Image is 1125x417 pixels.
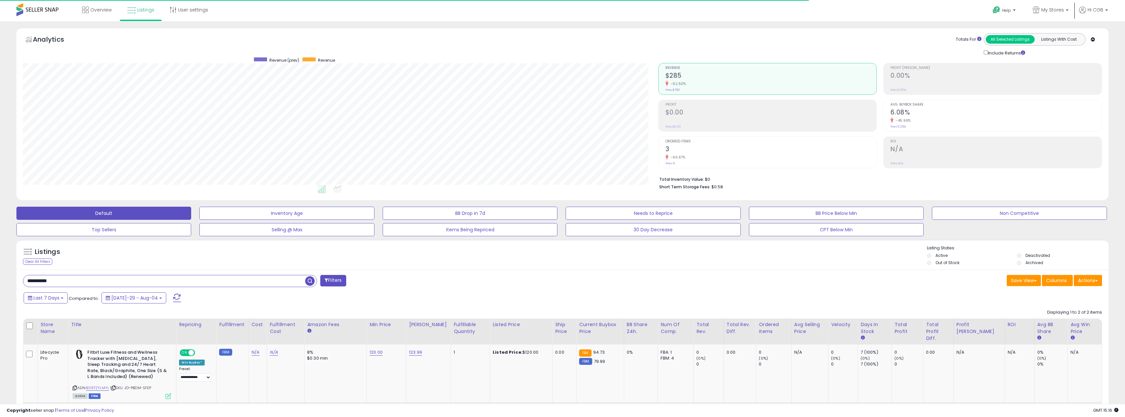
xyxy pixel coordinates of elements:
span: Avg. Buybox Share [890,103,1102,107]
h2: $285 [665,72,877,81]
h5: Listings [35,247,60,257]
div: Title [71,321,173,328]
div: Store Name [40,321,65,335]
button: Last 7 Days [24,292,68,303]
div: FBM: 4 [661,355,688,361]
small: -66.67% [668,155,686,160]
button: Columns [1042,275,1073,286]
a: Terms of Use [56,407,84,413]
small: Prev: 9 [665,161,675,165]
button: 30 Day Decrease [566,223,740,236]
span: Ordered Items [665,140,877,143]
label: Active [935,253,948,258]
small: (0%) [831,356,840,361]
div: Profit [PERSON_NAME] [956,321,1002,335]
div: Min Price [370,321,403,328]
button: Items Being Repriced [383,223,557,236]
small: Prev: 0.00% [890,88,906,92]
div: $120.00 [493,349,547,355]
small: -45.96% [893,118,911,123]
b: Fitbit Luxe Fitness and Wellness Tracker with [MEDICAL_DATA], Sleep Tracking and 24/7 Heart Rate,... [87,349,167,382]
button: Filters [320,275,346,286]
a: Privacy Policy [85,407,114,413]
button: Needs to Reprice [566,207,740,220]
div: Avg BB Share [1037,321,1065,335]
h2: $0.00 [665,109,877,117]
div: 7 (100%) [861,361,891,367]
div: Fulfillment [219,321,246,328]
small: FBM [579,358,592,365]
span: $0.58 [711,184,723,190]
div: Amazon Fees [307,321,364,328]
label: Out of Stock [935,260,959,265]
span: Profit [PERSON_NAME] [890,66,1102,70]
div: BB Share 24h. [627,321,655,335]
small: Avg Win Price. [1070,335,1074,341]
div: Listed Price [493,321,550,328]
span: Compared to: [69,295,99,302]
div: N/A [1070,349,1097,355]
div: FBA: 1 [661,349,688,355]
a: Help [987,1,1022,21]
span: ON [181,350,189,356]
div: Fulfillable Quantity [454,321,487,335]
a: N/A [270,349,278,356]
div: Num of Comp. [661,321,691,335]
small: Prev: $0.00 [665,125,681,129]
small: Prev: N/A [890,161,903,165]
span: FBM [89,393,101,399]
button: Save View [1007,275,1041,286]
span: All listings currently available for purchase on Amazon [73,393,88,399]
span: Revenue [318,57,335,63]
div: seller snap | | [7,407,114,414]
h2: N/A [890,145,1102,154]
small: -62.50% [668,81,686,86]
label: Deactivated [1025,253,1050,258]
button: Selling @ Max [199,223,374,236]
button: BB Drop in 7d [383,207,557,220]
small: Avg BB Share. [1037,335,1041,341]
span: My Stores [1041,7,1064,13]
i: Get Help [992,6,1001,14]
small: Amazon Fees. [307,328,311,334]
div: N/A [1008,349,1029,355]
strong: Copyright [7,407,31,413]
p: Listing States: [927,245,1109,251]
div: 0.00 [555,349,571,355]
div: Avg Win Price [1070,321,1099,335]
b: Short Term Storage Fees: [659,184,710,190]
label: Archived [1025,260,1043,265]
a: 123.99 [409,349,422,356]
span: [DATE]-29 - Aug-04 [111,295,158,301]
div: Total Profit Diff. [926,321,951,342]
div: Total Profit [894,321,920,335]
div: 0% [1037,361,1068,367]
small: (0%) [759,356,768,361]
h2: 0.00% [890,72,1102,81]
div: Displaying 1 to 2 of 2 items [1047,309,1102,316]
div: Ordered Items [759,321,788,335]
div: ASIN: [73,349,171,398]
span: ROI [890,140,1102,143]
div: 0 [759,349,791,355]
div: Velocity [831,321,855,328]
div: [PERSON_NAME] [409,321,448,328]
div: 0 [696,361,723,367]
div: 7 (100%) [861,349,891,355]
h2: 6.08% [890,109,1102,117]
small: Prev: 11.25% [890,125,906,129]
div: Days In Stock [861,321,889,335]
b: Listed Price: [493,349,523,355]
div: 0 [759,361,791,367]
div: 0% [1037,349,1068,355]
div: Current Buybox Price [579,321,621,335]
span: Columns [1046,277,1067,284]
span: Overview [90,7,112,13]
button: All Selected Listings [986,35,1035,44]
a: 120.00 [370,349,383,356]
small: FBM [219,349,232,356]
div: Cost [252,321,264,328]
div: $0.30 min [307,355,362,361]
div: N/A [794,349,823,355]
span: Listings [137,7,154,13]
